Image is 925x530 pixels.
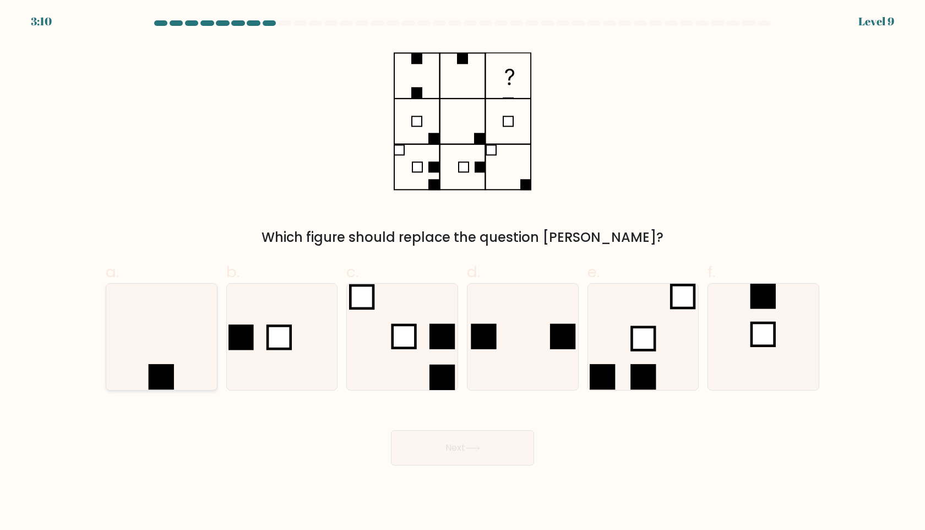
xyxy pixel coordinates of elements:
div: Level 9 [858,13,894,30]
button: Next [391,430,534,466]
span: b. [226,261,240,283]
div: Which figure should replace the question [PERSON_NAME]? [112,228,813,247]
span: a. [106,261,119,283]
span: d. [467,261,480,283]
span: e. [587,261,600,283]
div: 3:10 [31,13,52,30]
span: c. [346,261,358,283]
span: f. [708,261,715,283]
